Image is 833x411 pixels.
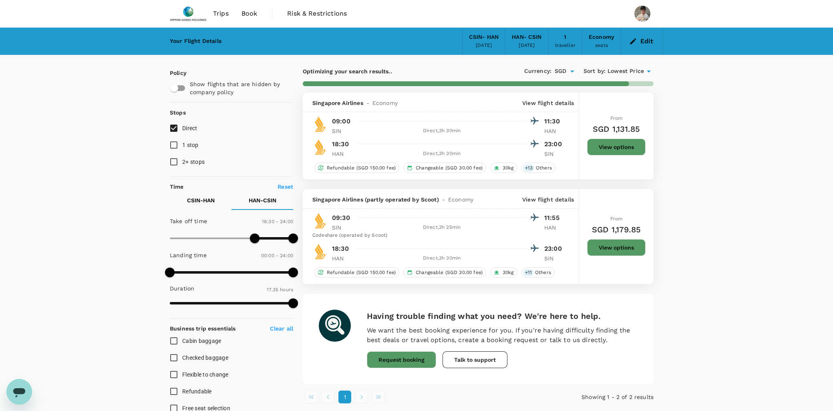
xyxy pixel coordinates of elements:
span: Checked baggage [182,355,228,361]
p: We want the best booking experience for you. If you're having difficulty finding the best deals o... [367,326,638,345]
p: Show flights that are hidden by company policy [190,80,288,96]
div: +13Others [521,163,555,173]
p: HAN [544,224,564,232]
div: Direct , 3h 30min [357,150,527,158]
span: From [610,115,623,121]
div: Your Flight Details [170,37,221,46]
div: Direct , 3h 30min [357,127,527,135]
button: Request booking [367,351,436,368]
div: 30kg [490,267,517,278]
div: 30kg [490,163,517,173]
button: View options [587,239,646,256]
p: 11:30 [544,117,564,126]
p: SIN [544,254,564,262]
p: HAN [332,150,352,158]
span: Singapore Airlines [312,99,363,107]
span: Others [533,165,555,171]
div: Changeable (SGD 30.00 fee) [403,163,486,173]
span: Risk & Restrictions [287,9,347,18]
button: View options [587,139,646,155]
strong: Stops [170,109,186,116]
img: Nippon Sanso Holdings Singapore Pte Ltd [170,5,207,22]
h6: SGD 1,179.85 [592,223,641,236]
span: Others [532,269,554,276]
span: 00:00 - 24:00 [261,253,293,258]
span: 1 stop [182,142,199,148]
span: Cabin baggage [182,338,221,344]
div: [DATE] [476,42,492,50]
div: Codeshare (operated by Scoot) [312,232,564,240]
span: 16:30 - 24:00 [262,219,293,224]
p: SIN [332,127,352,135]
img: SQ [312,139,328,155]
h6: SGD 1,131.85 [593,123,640,135]
p: 11:55 [544,213,564,223]
div: 1 [564,33,566,42]
p: Clear all [270,324,293,332]
p: Showing 1 - 2 of 2 results [537,393,654,401]
span: 30kg [499,165,517,171]
span: Changeable (SGD 30.00 fee) [412,165,486,171]
span: + 11 [523,269,533,276]
span: Currency : [524,67,551,76]
p: Policy [170,69,177,77]
span: Refundable [182,388,212,395]
p: 09:00 [332,117,350,126]
p: Duration [170,284,194,292]
span: 17.35 hours [267,287,293,292]
p: SIN [332,224,352,232]
span: Lowest Price [608,67,644,76]
strong: Business trip essentials [170,325,236,332]
div: Direct , 3h 25min [357,224,527,232]
span: Direct [182,125,197,131]
div: Changeable (SGD 30.00 fee) [403,267,486,278]
p: SIN [544,150,564,158]
span: 2+ stops [182,159,205,165]
div: CSIN - HAN [469,33,499,42]
button: Edit [628,35,656,48]
p: Take off time [170,217,207,225]
nav: pagination navigation [303,391,537,403]
p: 18:30 [332,244,349,254]
p: HAN [332,254,352,262]
p: CSIN - HAN [187,196,215,204]
div: seats [595,42,608,50]
span: Refundable (SGD 150.00 fee) [324,269,399,276]
p: View flight details [522,99,574,107]
span: + 13 [523,165,534,171]
p: Landing time [170,251,207,259]
div: Direct , 3h 30min [357,254,527,262]
img: SQ [312,213,328,229]
p: 23:00 [544,139,564,149]
span: Economy [372,99,398,107]
div: Economy [589,33,614,42]
div: HAN - CSIN [512,33,541,42]
button: Talk to support [443,351,507,368]
p: Reset [278,183,293,191]
img: SQ [312,116,328,132]
span: Refundable (SGD 150.00 fee) [324,165,399,171]
p: 18:30 [332,139,349,149]
span: 30kg [499,269,517,276]
span: Flexible to change [182,371,229,378]
h6: Having trouble finding what you need? We're here to help. [367,310,638,322]
p: View flight details [522,195,574,203]
iframe: Button to launch messaging window [6,379,32,405]
span: - [363,99,372,107]
button: Open [567,66,578,77]
img: Brian Chua [634,6,650,22]
p: HAN [544,127,564,135]
span: Singapore Airlines (partly operated by Scoot) [312,195,439,203]
div: Refundable (SGD 150.00 fee) [314,267,399,278]
span: Book [241,9,258,18]
p: 09:30 [332,213,350,223]
p: 23:00 [544,244,564,254]
span: Changeable (SGD 30.00 fee) [412,269,486,276]
div: [DATE] [519,42,535,50]
p: HAN - CSIN [249,196,276,204]
span: Trips [213,9,229,18]
img: SQ [312,244,328,260]
div: +11Others [521,267,555,278]
p: Time [170,183,184,191]
div: Refundable (SGD 150.00 fee) [314,163,399,173]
